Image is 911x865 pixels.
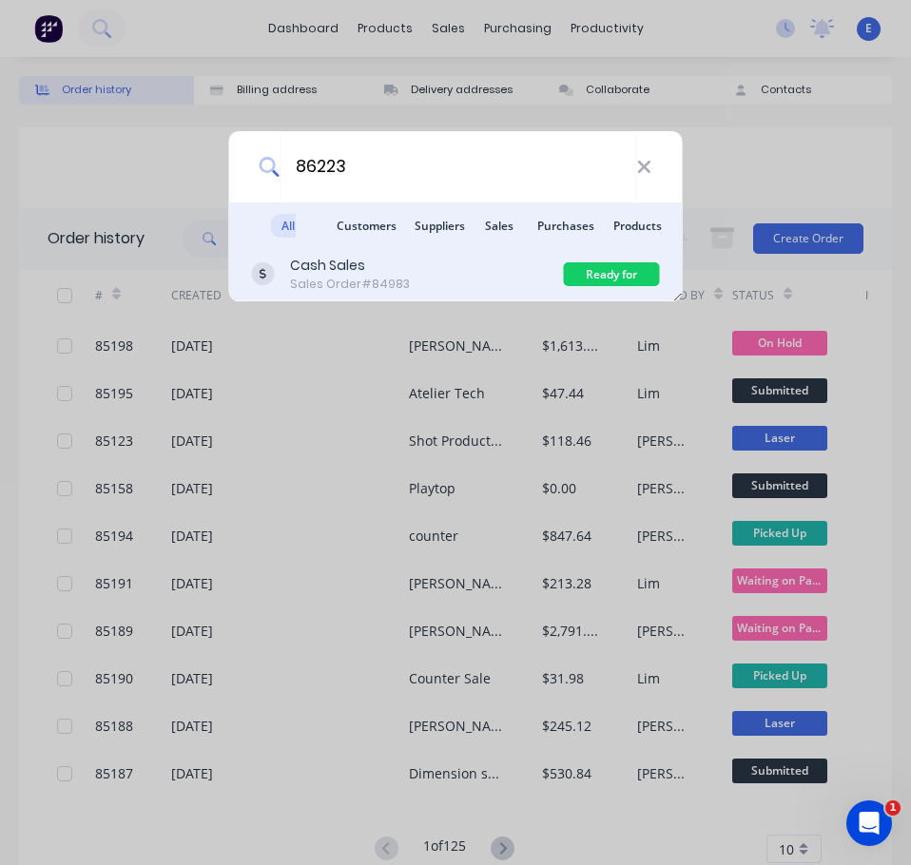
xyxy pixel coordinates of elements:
span: Sales [474,214,525,238]
div: Cash Sales [290,256,410,276]
input: Start typing a customer or supplier name to create a new order... [280,131,636,202]
span: Purchases [526,214,606,238]
div: Ready for Delivery [563,262,659,286]
span: Products [602,214,673,238]
span: All results [258,214,307,284]
span: Suppliers [403,214,476,238]
div: Sales Order #84983 [290,276,410,293]
iframe: Intercom live chat [846,800,892,846]
span: 1 [885,800,901,816]
span: Customers [325,214,408,238]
